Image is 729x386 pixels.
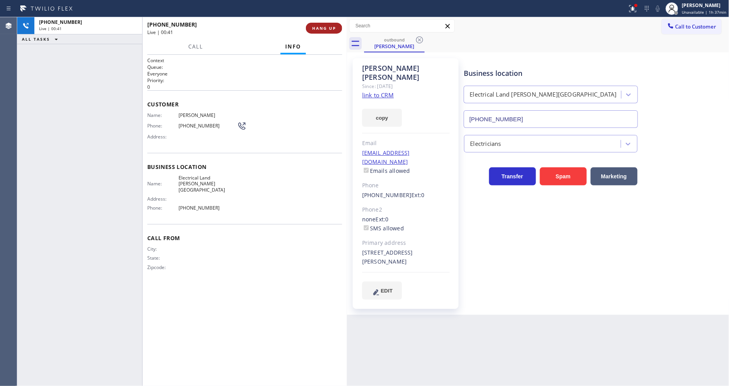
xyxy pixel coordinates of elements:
div: Robert Hackel [365,35,424,52]
div: Phone [362,181,450,190]
div: Electrical Land [PERSON_NAME][GEOGRAPHIC_DATA] [470,90,617,99]
a: [PHONE_NUMBER] [362,191,412,199]
div: [PERSON_NAME] [365,43,424,50]
span: Zipcode: [147,264,179,270]
span: Business location [147,163,342,171]
span: Ext: 0 [412,191,425,199]
button: Spam [540,167,587,185]
span: [PERSON_NAME] [179,112,237,118]
span: [PHONE_NUMBER] [179,205,237,211]
div: Business location [464,68,638,79]
span: Phone: [147,123,179,129]
button: EDIT [362,282,402,300]
h2: Priority: [147,77,342,84]
span: Call From [147,234,342,242]
span: Customer [147,101,342,108]
span: Call [188,43,203,50]
span: Ext: 0 [376,215,389,223]
div: Since: [DATE] [362,82,450,91]
p: Everyone [147,70,342,77]
input: Search [350,20,454,32]
label: Emails allowed [362,167,410,174]
span: Address: [147,196,179,202]
span: Phone: [147,205,179,211]
h2: Queue: [147,64,342,70]
span: [PHONE_NUMBER] [147,21,197,28]
div: [PERSON_NAME] [682,2,727,9]
button: copy [362,109,402,127]
button: ALL TASKS [17,34,66,44]
span: HANG UP [312,25,336,31]
span: EDIT [381,288,393,294]
button: Mute [652,3,663,14]
div: Phone2 [362,205,450,214]
input: Phone Number [464,110,638,128]
button: Call to Customer [662,19,722,34]
span: State: [147,255,179,261]
span: Call to Customer [675,23,716,30]
span: Electrical Land [PERSON_NAME][GEOGRAPHIC_DATA] [179,175,237,193]
span: City: [147,246,179,252]
label: SMS allowed [362,224,404,232]
p: 0 [147,84,342,90]
div: Electricians [470,139,501,148]
button: Call [184,39,208,54]
span: [PHONE_NUMBER] [179,123,237,129]
span: Name: [147,181,179,187]
span: Info [285,43,301,50]
input: SMS allowed [364,225,369,230]
div: Primary address [362,239,450,248]
button: HANG UP [306,23,342,34]
div: [STREET_ADDRESS][PERSON_NAME] [362,248,450,266]
span: [PHONE_NUMBER] [39,19,82,25]
button: Marketing [591,167,638,185]
button: Transfer [489,167,536,185]
h1: Context [147,57,342,64]
button: Info [281,39,306,54]
span: Live | 00:41 [147,29,173,36]
span: Address: [147,134,179,140]
div: [PERSON_NAME] [PERSON_NAME] [362,64,450,82]
a: [EMAIL_ADDRESS][DOMAIN_NAME] [362,149,410,165]
input: Emails allowed [364,168,369,173]
a: link to CRM [362,91,394,99]
div: none [362,215,450,233]
div: Email [362,139,450,148]
span: Unavailable | 1h 37min [682,9,727,15]
div: outbound [365,37,424,43]
span: Live | 00:41 [39,26,62,31]
span: Name: [147,112,179,118]
span: ALL TASKS [22,36,50,42]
